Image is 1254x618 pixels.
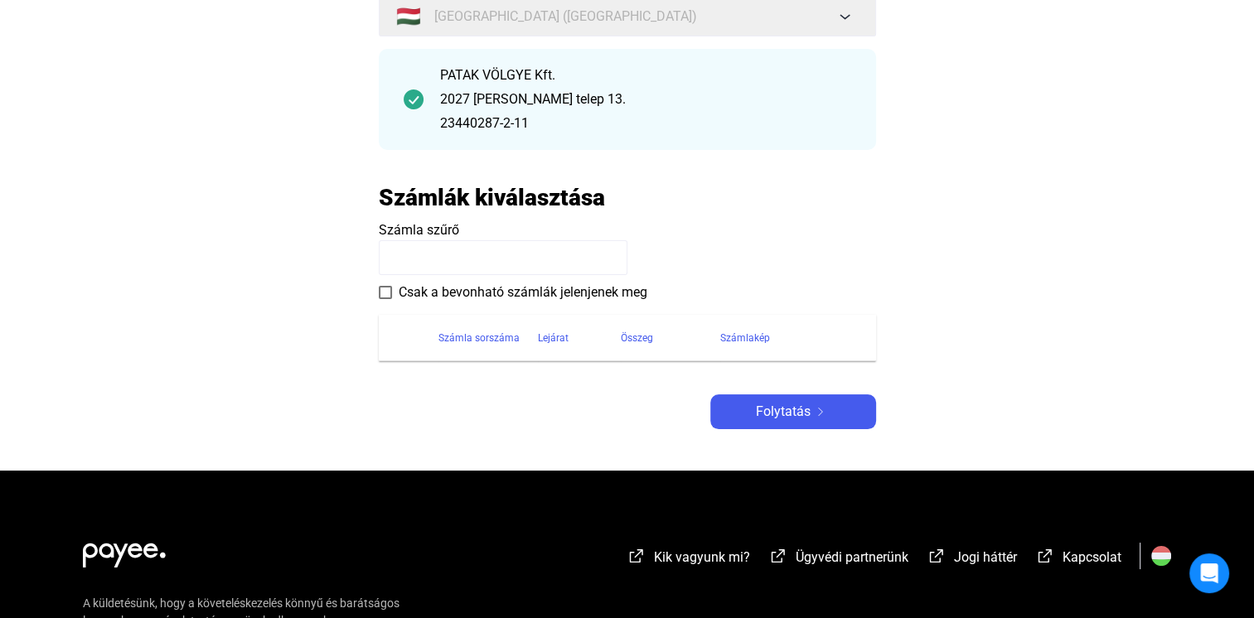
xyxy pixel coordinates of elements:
a: external-link-whiteÜgyvédi partnerünk [768,552,908,567]
div: Számla sorszáma [438,328,538,348]
img: white-payee-white-dot.svg [83,534,166,567]
div: Lejárat [538,328,569,348]
img: external-link-white [627,548,646,564]
img: external-link-white [768,548,788,564]
img: checkmark-darker-green-circle [404,89,424,109]
div: Számla sorszáma [438,328,520,348]
img: arrow-right-white [811,408,830,416]
span: Kapcsolat [1063,549,1121,565]
span: Folytatás [756,402,811,422]
div: 23440287-2-11 [440,113,851,133]
div: PATAK VÖLGYE Kft. [440,65,851,85]
h2: Számlák kiválasztása [379,183,605,212]
span: Ügyvédi partnerünk [796,549,908,565]
a: external-link-whiteKik vagyunk mi? [627,552,750,567]
div: Open Intercom Messenger [1189,553,1229,593]
img: HU.svg [1151,546,1171,566]
span: Csak a bevonható számlák jelenjenek meg [399,282,647,302]
div: Lejárat [538,328,621,348]
div: Számlakép [720,328,856,348]
div: Számlakép [720,328,770,348]
span: 🇭🇺 [396,7,421,27]
div: Összeg [621,328,653,348]
div: 2027 [PERSON_NAME] telep 13. [440,89,851,109]
a: external-link-whiteKapcsolat [1035,552,1121,567]
button: Folytatásarrow-right-white [710,394,876,429]
div: Összeg [621,328,720,348]
img: external-link-white [1035,548,1055,564]
span: Jogi háttér [954,549,1017,565]
span: [GEOGRAPHIC_DATA] ([GEOGRAPHIC_DATA]) [434,7,697,27]
span: Számla szűrő [379,222,459,238]
img: external-link-white [927,548,947,564]
a: external-link-whiteJogi háttér [927,552,1017,567]
span: Kik vagyunk mi? [654,549,750,565]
